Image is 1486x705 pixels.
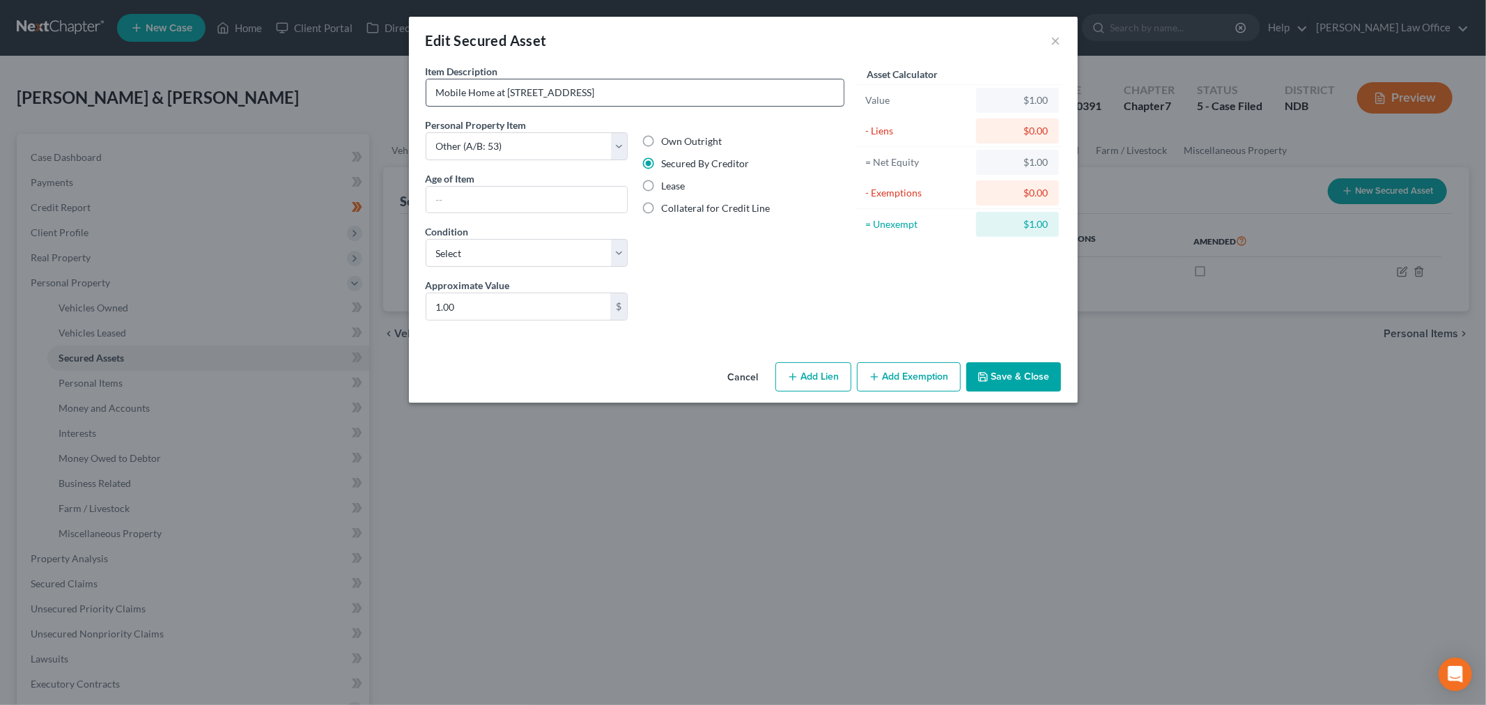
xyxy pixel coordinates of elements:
div: Edit Secured Asset [426,31,547,50]
span: Item Description [426,65,498,77]
button: Add Lien [775,362,851,392]
div: $0.00 [987,186,1048,200]
input: Describe... [426,79,844,106]
input: 0.00 [426,293,611,320]
button: × [1051,32,1061,49]
div: = Unexempt [865,217,970,231]
label: Collateral for Credit Line [661,201,770,215]
div: Open Intercom Messenger [1439,658,1472,691]
button: Cancel [717,364,770,392]
div: $1.00 [987,217,1048,231]
button: Add Exemption [857,362,961,392]
div: $ [610,293,627,320]
span: Approximate Value [426,279,510,291]
label: Own Outright [661,134,722,148]
label: Asset Calculator [867,67,938,82]
div: - Liens [865,124,970,138]
label: Condition [426,224,469,239]
div: Value [865,93,970,107]
div: $0.00 [987,124,1048,138]
label: Personal Property Item [426,118,527,132]
div: - Exemptions [865,186,970,200]
div: $1.00 [987,93,1048,107]
button: Save & Close [966,362,1061,392]
label: Secured By Creditor [661,157,749,171]
label: Lease [661,179,685,193]
input: -- [426,187,628,213]
div: $1.00 [987,155,1048,169]
div: = Net Equity [865,155,970,169]
label: Age of Item [426,171,475,186]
